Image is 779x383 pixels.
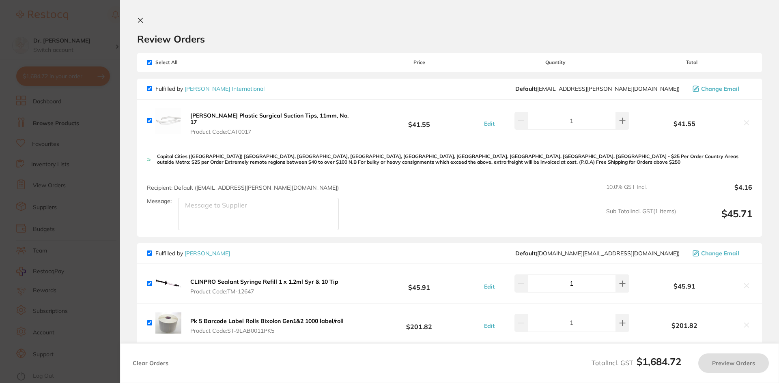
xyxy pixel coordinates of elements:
[482,283,497,290] button: Edit
[359,60,480,65] span: Price
[482,322,497,330] button: Edit
[137,33,762,45] h2: Review Orders
[606,208,676,230] span: Sub Total Incl. GST ( 1 Items)
[631,120,738,127] b: $41.55
[188,278,341,295] button: CLINPRO Sealant Syringe Refill 1 x 1.2ml Syr & 10 Tip Product Code:TM-12647
[157,154,752,165] p: Capital Cities ([GEOGRAPHIC_DATA]) [GEOGRAPHIC_DATA], [GEOGRAPHIC_DATA], [GEOGRAPHIC_DATA], [GEOG...
[701,86,739,92] span: Change Email
[631,60,752,65] span: Total
[690,250,752,257] button: Change Email
[147,184,339,191] span: Recipient: Default ( [EMAIL_ADDRESS][PERSON_NAME][DOMAIN_NAME] )
[155,250,230,257] p: Fulfilled by
[701,250,739,257] span: Change Email
[190,288,338,295] span: Product Code: TM-12647
[155,310,181,336] img: dzl2ZGhjMA
[682,184,752,201] output: $4.16
[637,355,681,368] b: $1,684.72
[592,359,681,367] span: Total Incl. GST
[631,282,738,290] b: $45.91
[515,86,680,92] span: restocq@livingstone.com.au
[190,128,356,135] span: Product Code: CAT0017
[359,113,480,128] b: $41.55
[155,108,181,134] img: NjI4NmVuNw
[682,208,752,230] output: $45.71
[482,120,497,127] button: Edit
[147,60,228,65] span: Select All
[190,278,338,285] b: CLINPRO Sealant Syringe Refill 1 x 1.2ml Syr & 10 Tip
[690,85,752,92] button: Change Email
[698,353,769,373] button: Preview Orders
[147,198,172,205] label: Message:
[190,317,344,325] b: Pk 5 Barcode Label Rolls Bixolon Gen1&2 1000 label/roll
[130,353,171,373] button: Clear Orders
[155,271,181,297] img: am9yMXpoNw
[185,250,230,257] a: [PERSON_NAME]
[188,112,359,135] button: [PERSON_NAME] Plastic Surgical Suction Tips, 11mm, No. 17 Product Code:CAT0017
[155,86,265,92] p: Fulfilled by
[359,276,480,291] b: $45.91
[515,250,680,257] span: customer.care@henryschein.com.au
[359,315,480,330] b: $201.82
[190,112,349,126] b: [PERSON_NAME] Plastic Surgical Suction Tips, 11mm, No. 17
[606,184,676,201] span: 10.0 % GST Incl.
[188,317,346,334] button: Pk 5 Barcode Label Rolls Bixolon Gen1&2 1000 label/roll Product Code:ST-9LAB0011PK5
[190,327,344,334] span: Product Code: ST-9LAB0011PK5
[515,250,536,257] b: Default
[480,60,631,65] span: Quantity
[515,85,536,92] b: Default
[631,322,738,329] b: $201.82
[185,85,265,92] a: [PERSON_NAME] International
